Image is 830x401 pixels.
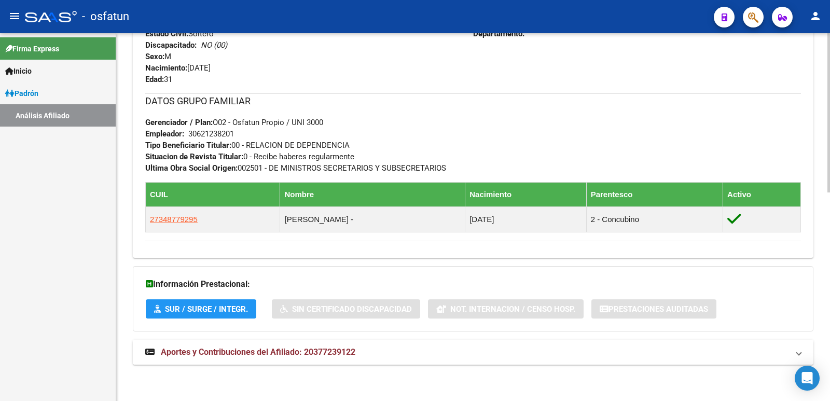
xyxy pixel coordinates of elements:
[5,43,59,54] span: Firma Express
[473,29,524,38] strong: Departamento:
[450,305,575,314] span: Not. Internacion / Censo Hosp.
[150,215,198,224] span: 27348779295
[145,63,211,73] span: [DATE]
[146,182,280,206] th: CUIL
[145,29,188,38] strong: Estado Civil:
[165,305,248,314] span: SUR / SURGE / INTEGR.
[201,40,227,50] i: NO (00)
[145,52,164,61] strong: Sexo:
[292,305,412,314] span: Sin Certificado Discapacidad
[145,129,184,139] strong: Empleador:
[586,206,723,232] td: 2 - Concubino
[145,29,214,38] span: Soltero
[145,94,801,108] h3: DATOS GRUPO FAMILIAR
[608,305,708,314] span: Prestaciones Auditadas
[8,10,21,22] mat-icon: menu
[145,163,446,173] span: 002501 - DE MINISTROS SECRETARIOS Y SUBSECRETARIOS
[146,299,256,319] button: SUR / SURGE / INTEGR.
[145,152,243,161] strong: Situacion de Revista Titular:
[145,118,213,127] strong: Gerenciador / Plan:
[188,128,234,140] div: 30621238201
[809,10,822,22] mat-icon: person
[723,182,801,206] th: Activo
[591,299,716,319] button: Prestaciones Auditadas
[428,299,584,319] button: Not. Internacion / Censo Hosp.
[795,366,820,391] div: Open Intercom Messenger
[145,75,164,84] strong: Edad:
[145,141,231,150] strong: Tipo Beneficiario Titular:
[146,277,800,292] h3: Información Prestacional:
[145,75,172,84] span: 31
[145,63,187,73] strong: Nacimiento:
[145,163,238,173] strong: Ultima Obra Social Origen:
[145,40,197,50] strong: Discapacitado:
[145,52,171,61] span: M
[280,206,465,232] td: [PERSON_NAME] -
[145,152,354,161] span: 0 - Recibe haberes regularmente
[272,299,420,319] button: Sin Certificado Discapacidad
[82,5,129,28] span: - osfatun
[465,206,586,232] td: [DATE]
[133,340,813,365] mat-expansion-panel-header: Aportes y Contribuciones del Afiliado: 20377239122
[5,65,32,77] span: Inicio
[586,182,723,206] th: Parentesco
[465,182,586,206] th: Nacimiento
[5,88,38,99] span: Padrón
[161,347,355,357] span: Aportes y Contribuciones del Afiliado: 20377239122
[145,118,323,127] span: O02 - Osfatun Propio / UNI 3000
[280,182,465,206] th: Nombre
[145,141,350,150] span: 00 - RELACION DE DEPENDENCIA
